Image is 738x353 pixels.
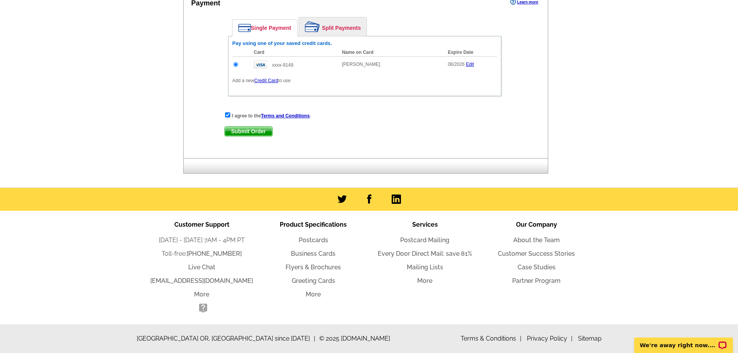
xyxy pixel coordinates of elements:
span: 06/2026 [448,62,464,67]
a: About the Team [513,236,560,244]
h6: Pay using one of your saved credit cards. [232,40,497,46]
span: xxxx-9149 [272,62,293,68]
a: Mailing Lists [407,263,443,271]
span: © 2025 [DOMAIN_NAME] [319,334,390,343]
a: Flyers & Brochures [286,263,341,271]
a: Privacy Policy [527,335,573,342]
a: Split Payments [299,17,366,36]
a: Case Studies [518,263,556,271]
a: Terms and Conditions [261,113,310,119]
a: More [417,277,432,284]
strong: I agree to the . [232,113,311,119]
a: Live Chat [188,263,215,271]
span: [PERSON_NAME] [342,62,380,67]
img: visa.gif [254,60,267,69]
span: Services [412,221,438,228]
a: Credit Card [254,78,278,83]
a: Single Payment [232,20,297,36]
span: Customer Support [174,221,229,228]
a: Every Door Direct Mail: save 81% [378,250,472,257]
span: Our Company [516,221,557,228]
li: [DATE] - [DATE] 7AM - 4PM PT [146,236,258,245]
p: Add a new to use [232,77,497,84]
a: More [306,291,321,298]
a: Partner Program [512,277,561,284]
th: Name on Card [338,48,444,57]
img: single-payment.png [238,24,251,32]
a: Sitemap [578,335,602,342]
a: [EMAIL_ADDRESS][DOMAIN_NAME] [150,277,253,284]
a: [PHONE_NUMBER] [187,250,242,257]
th: Card [250,48,338,57]
span: Submit Order [225,127,272,136]
a: Edit [466,62,474,67]
a: Terms & Conditions [461,335,521,342]
span: Product Specifications [280,221,347,228]
a: Customer Success Stories [498,250,575,257]
a: Postcard Mailing [400,236,449,244]
a: Business Cards [291,250,335,257]
th: Expire Date [444,48,497,57]
img: split-payment.png [305,21,320,32]
a: Greeting Cards [292,277,335,284]
li: Toll-free: [146,249,258,258]
iframe: LiveChat chat widget [629,329,738,353]
span: [GEOGRAPHIC_DATA] OR, [GEOGRAPHIC_DATA] since [DATE] [137,334,315,343]
a: More [194,291,209,298]
a: Postcards [299,236,328,244]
